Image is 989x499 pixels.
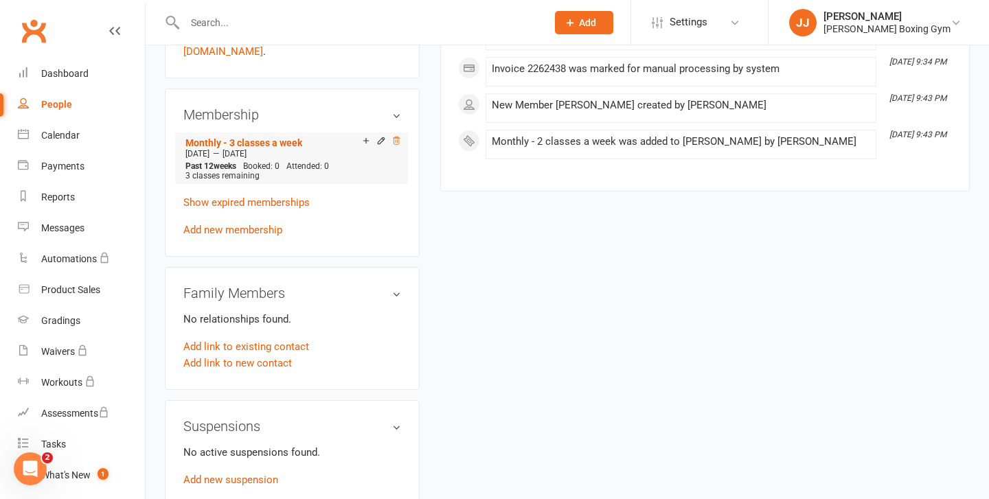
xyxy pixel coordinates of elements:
[889,57,946,67] i: [DATE] 9:34 PM
[182,148,401,159] div: —
[41,439,66,450] div: Tasks
[183,224,282,236] a: Add new membership
[41,130,80,141] div: Calendar
[18,213,145,244] a: Messages
[18,398,145,429] a: Assessments
[183,444,401,461] p: No active suspensions found.
[41,161,84,172] div: Payments
[18,336,145,367] a: Waivers
[889,93,946,103] i: [DATE] 9:43 PM
[243,161,280,171] span: Booked: 0
[18,89,145,120] a: People
[185,149,209,159] span: [DATE]
[14,452,47,485] iframe: Intercom live chat
[823,23,951,35] div: [PERSON_NAME] Boxing Gym
[41,99,72,110] div: People
[41,377,82,388] div: Workouts
[185,171,260,181] span: 3 classes remaining
[182,161,240,171] div: weeks
[889,130,946,139] i: [DATE] 9:43 PM
[223,149,247,159] span: [DATE]
[183,286,401,301] h3: Family Members
[18,429,145,460] a: Tasks
[492,63,870,75] div: Invoice 2262438 was marked for manual processing by system
[183,474,278,486] a: Add new suspension
[789,9,817,36] div: JJ
[183,196,310,209] a: Show expired memberships
[183,338,309,355] a: Add link to existing contact
[41,192,75,202] div: Reports
[18,305,145,336] a: Gradings
[98,468,109,480] span: 1
[183,107,401,122] h3: Membership
[18,367,145,398] a: Workouts
[41,284,100,295] div: Product Sales
[579,17,596,28] span: Add
[42,452,53,463] span: 2
[41,68,89,79] div: Dashboard
[183,419,401,434] h3: Suspensions
[16,14,51,48] a: Clubworx
[183,355,292,371] a: Add link to new contact
[18,182,145,213] a: Reports
[185,137,302,148] a: Monthly - 3 classes a week
[41,469,91,480] div: What's New
[18,58,145,89] a: Dashboard
[185,161,214,171] span: Past 12
[18,151,145,182] a: Payments
[823,10,951,23] div: [PERSON_NAME]
[492,136,870,148] div: Monthly - 2 classes a week was added to [PERSON_NAME] by [PERSON_NAME]
[181,13,537,32] input: Search...
[18,275,145,305] a: Product Sales
[18,460,145,491] a: What's New1
[183,311,401,327] p: No relationships found.
[492,100,870,111] div: New Member [PERSON_NAME] created by [PERSON_NAME]
[555,11,613,34] button: Add
[18,244,145,275] a: Automations
[41,346,75,357] div: Waivers
[41,222,84,233] div: Messages
[670,7,707,38] span: Settings
[286,161,329,171] span: Attended: 0
[41,253,97,264] div: Automations
[18,120,145,151] a: Calendar
[41,315,80,326] div: Gradings
[41,408,109,419] div: Assessments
